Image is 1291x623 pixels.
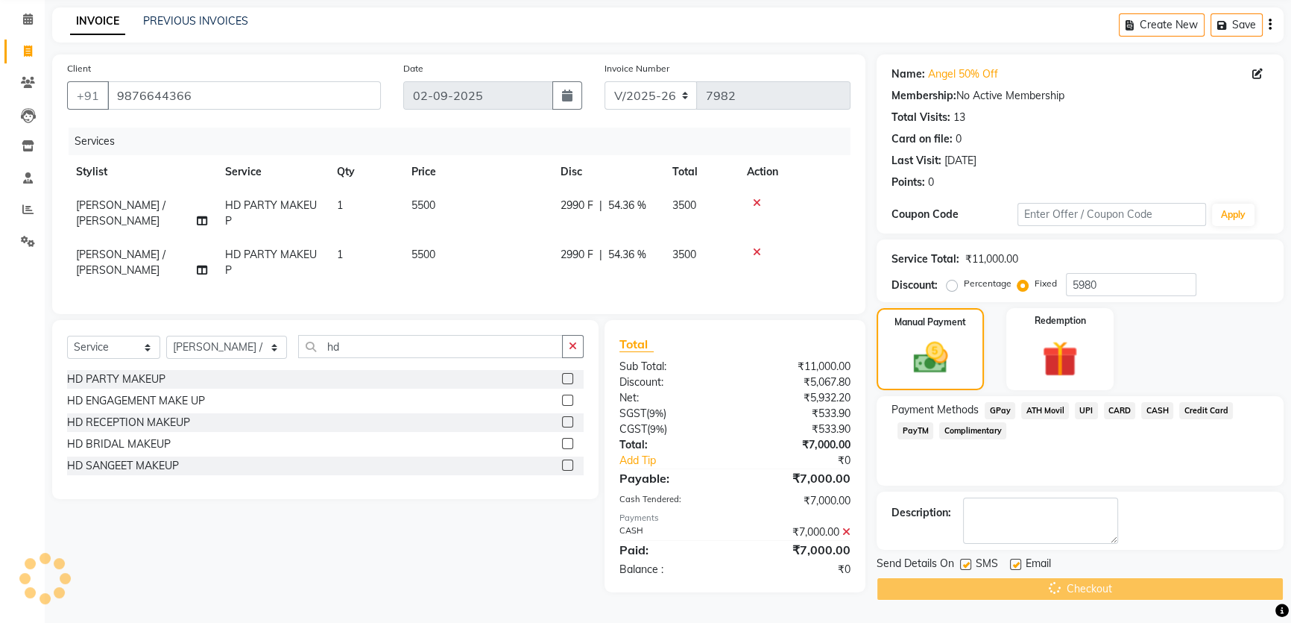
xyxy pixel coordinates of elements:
[1210,13,1263,37] button: Save
[599,247,602,263] span: |
[67,81,109,110] button: +91
[944,153,976,169] div: [DATE]
[608,541,735,559] div: Paid:
[67,415,190,431] div: HD RECEPTION MAKEUP
[649,407,663,419] span: 9%
[608,359,735,375] div: Sub Total:
[608,247,646,263] span: 54.36 %
[956,131,962,147] div: 0
[891,505,951,521] div: Description:
[69,128,862,155] div: Services
[143,14,248,28] a: PREVIOUS INVOICES
[608,390,735,406] div: Net:
[337,198,343,212] span: 1
[403,62,423,75] label: Date
[738,155,850,189] th: Action
[67,155,216,189] th: Stylist
[1141,402,1173,419] span: CASH
[735,437,862,453] div: ₹7,000.00
[1031,336,1089,381] img: _gift.svg
[1035,314,1086,328] label: Redemption
[76,198,165,228] span: [PERSON_NAME] / [PERSON_NAME]
[76,248,165,277] span: [PERSON_NAME] / [PERSON_NAME]
[891,251,959,267] div: Service Total:
[619,422,647,436] span: CGST
[67,393,205,409] div: HD ENGAGEMENT MAKE UP
[328,155,403,189] th: Qty
[599,198,602,213] span: |
[735,422,862,437] div: ₹533.90
[107,81,381,110] input: Search by Name/Mobile/Email/Code
[891,402,979,418] span: Payment Methods
[216,155,328,189] th: Service
[891,110,950,125] div: Total Visits:
[1119,13,1205,37] button: Create New
[67,372,165,387] div: HD PARTY MAKEUP
[735,562,862,577] div: ₹0
[561,198,593,213] span: 2990 F
[619,407,646,420] span: SGST
[964,277,1011,290] label: Percentage
[735,390,862,406] div: ₹5,932.20
[619,336,654,352] span: Total
[608,437,735,453] div: Total:
[608,469,735,487] div: Payable:
[561,247,593,263] span: 2990 F
[976,556,998,575] span: SMS
[891,66,925,82] div: Name:
[1104,402,1136,419] span: CARD
[894,316,966,329] label: Manual Payment
[608,493,735,509] div: Cash Tendered:
[1179,402,1233,419] span: Credit Card
[891,278,938,293] div: Discount:
[891,207,1017,222] div: Coupon Code
[891,88,956,104] div: Membership:
[650,423,664,435] span: 9%
[1017,203,1206,226] input: Enter Offer / Coupon Code
[411,248,435,261] span: 5500
[928,66,998,82] a: Angel 50% Off
[608,453,757,469] a: Add Tip
[608,525,735,540] div: CASH
[756,453,862,469] div: ₹0
[67,458,179,474] div: HD SANGEET MAKEUP
[891,153,941,169] div: Last Visit:
[891,88,1269,104] div: No Active Membership
[1212,204,1254,226] button: Apply
[891,131,953,147] div: Card on file:
[672,248,696,261] span: 3500
[337,248,343,261] span: 1
[608,406,735,422] div: ( )
[953,110,965,125] div: 13
[663,155,738,189] th: Total
[608,375,735,390] div: Discount:
[672,198,696,212] span: 3500
[1021,402,1069,419] span: ATH Movil
[735,375,862,390] div: ₹5,067.80
[403,155,552,189] th: Price
[985,402,1015,419] span: GPay
[70,8,125,35] a: INVOICE
[735,541,862,559] div: ₹7,000.00
[608,422,735,437] div: ( )
[735,406,862,422] div: ₹533.90
[965,251,1018,267] div: ₹11,000.00
[1075,402,1098,419] span: UPI
[67,62,91,75] label: Client
[877,556,954,575] span: Send Details On
[411,198,435,212] span: 5500
[897,422,933,439] span: PayTM
[225,198,317,228] span: HD PARTY MAKEUP
[298,335,563,358] input: Search or Scan
[735,493,862,509] div: ₹7,000.00
[608,562,735,577] div: Balance :
[903,338,959,378] img: _cash.svg
[608,198,646,213] span: 54.36 %
[225,248,317,277] span: HD PARTY MAKEUP
[891,175,925,190] div: Points:
[735,469,862,487] div: ₹7,000.00
[67,436,171,452] div: HD BRIDAL MAKEUP
[552,155,663,189] th: Disc
[619,512,851,525] div: Payments
[928,175,934,190] div: 0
